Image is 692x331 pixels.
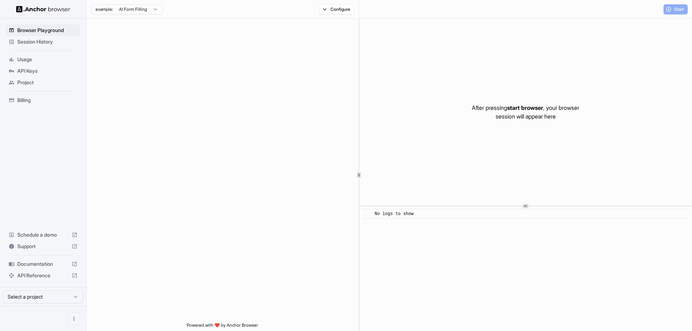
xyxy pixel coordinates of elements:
span: Project [17,79,77,86]
button: Open menu [67,312,80,325]
div: Support [6,241,80,252]
button: Configure [319,4,354,14]
span: start browser [507,104,543,111]
span: Session History [17,38,77,45]
div: Project [6,77,80,88]
div: Browser Playground [6,24,80,36]
span: Schedule a demo [17,231,69,238]
span: Support [17,243,69,250]
span: example: [96,6,113,12]
span: Powered with ❤️ by Anchor Browser [187,322,258,331]
div: API Reference [6,270,80,281]
span: Usage [17,56,77,63]
img: Anchor Logo [16,6,70,13]
div: Session History [6,36,80,48]
span: Billing [17,97,77,104]
span: No logs to show [375,211,414,216]
div: API Keys [6,65,80,77]
div: Documentation [6,258,80,270]
span: Documentation [17,260,69,268]
span: API Reference [17,272,69,279]
div: Schedule a demo [6,229,80,241]
span: ​ [366,210,369,218]
span: API Keys [17,67,77,75]
p: After pressing , your browser session will appear here [472,103,579,121]
div: Usage [6,54,80,65]
div: Billing [6,94,80,106]
span: Browser Playground [17,27,77,34]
